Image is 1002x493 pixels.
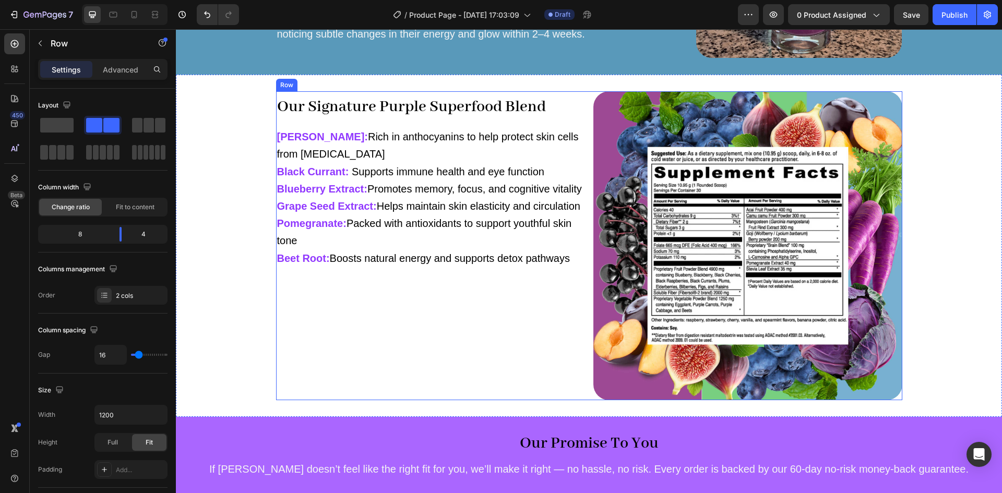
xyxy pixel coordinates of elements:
[68,8,73,21] p: 7
[555,10,570,19] span: Draft
[116,291,165,300] div: 2 cols
[38,438,57,447] div: Height
[192,154,406,165] span: Promotes memory, focus, and cognitive vitality
[10,111,25,119] div: 450
[38,99,73,113] div: Layout
[8,191,25,199] div: Beta
[176,29,1002,493] iframe: Design area
[130,227,165,242] div: 4
[38,383,66,398] div: Size
[116,202,154,212] span: Fit to content
[38,350,50,359] div: Gap
[404,9,407,20] span: /
[146,438,153,447] span: Fit
[38,465,62,474] div: Padding
[38,410,55,419] div: Width
[201,171,404,183] span: Helps maintain skin elasticity and circulation
[894,4,928,25] button: Save
[103,64,138,75] p: Advanced
[797,9,866,20] span: 0 product assigned
[101,188,396,217] span: Packed with antioxidants to support youthful skin tone
[95,405,167,424] input: Auto
[941,9,968,20] div: Publish
[116,465,165,475] div: Add...
[51,37,139,50] p: Row
[33,434,793,446] span: If [PERSON_NAME] doesn’t feel like the right fit for you, we’ll make it right — no hassle, no ris...
[52,64,81,75] p: Settings
[197,4,239,25] div: Undo/Redo
[38,262,120,276] div: Columns management
[102,51,120,61] div: Row
[344,404,483,424] strong: Our Promise To You
[52,202,90,212] span: Change ratio
[108,438,118,447] span: Full
[409,9,519,20] span: Product Page - [DATE] 17:03:09
[933,4,976,25] button: Publish
[417,62,726,371] img: 1000mg_1_-min.jpg
[101,188,171,200] strong: Pomegranate:
[38,181,93,195] div: Column width
[154,223,394,235] span: Boosts natural energy and supports detox pathways
[903,10,920,19] span: Save
[101,223,154,235] strong: Beet Root:
[38,323,100,338] div: Column spacing
[38,291,55,300] div: Order
[101,171,201,183] strong: Grape Seed Extract:
[95,345,126,364] input: Auto
[788,4,890,25] button: 0 product assigned
[967,442,992,467] div: Open Intercom Messenger
[4,4,78,25] button: 7
[40,227,111,242] div: 8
